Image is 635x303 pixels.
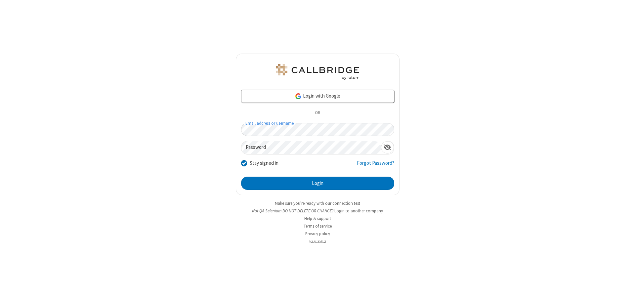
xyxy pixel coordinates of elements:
img: google-icon.png [295,93,302,100]
div: Show password [381,141,394,153]
li: v2.6.350.2 [236,238,400,244]
a: Forgot Password? [357,159,394,172]
a: Privacy policy [305,231,330,237]
a: Terms of service [304,223,332,229]
button: Login to another company [334,208,383,214]
span: OR [312,108,323,118]
a: Make sure you're ready with our connection test [275,200,360,206]
input: Password [241,141,381,154]
button: Login [241,177,394,190]
a: Help & support [304,216,331,221]
img: QA Selenium DO NOT DELETE OR CHANGE [275,64,360,80]
label: Stay signed in [250,159,278,167]
li: Not QA Selenium DO NOT DELETE OR CHANGE? [236,208,400,214]
input: Email address or username [241,123,394,136]
a: Login with Google [241,90,394,103]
